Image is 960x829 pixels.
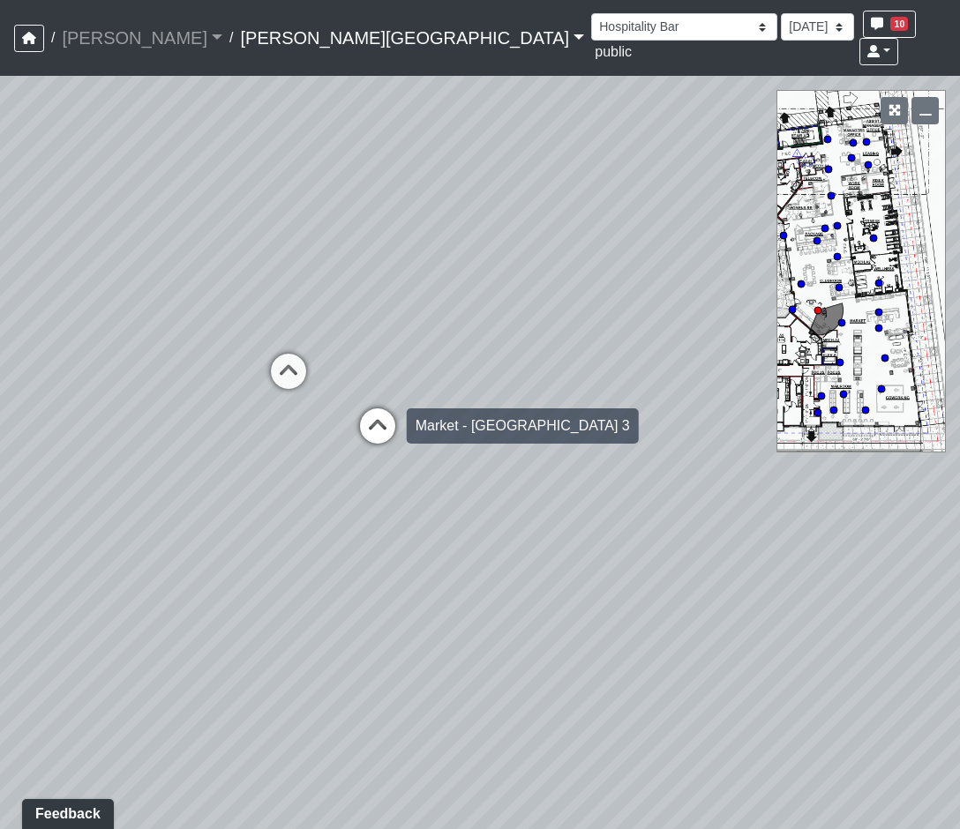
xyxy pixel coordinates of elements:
div: Market - [GEOGRAPHIC_DATA] 3 [407,408,639,444]
span: 10 [890,17,908,31]
a: [PERSON_NAME][GEOGRAPHIC_DATA] [240,20,584,56]
span: public [595,44,632,59]
span: / [222,20,240,56]
button: 10 [863,11,916,38]
iframe: Ybug feedback widget [13,794,117,829]
a: [PERSON_NAME] [62,20,222,56]
span: / [44,20,62,56]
